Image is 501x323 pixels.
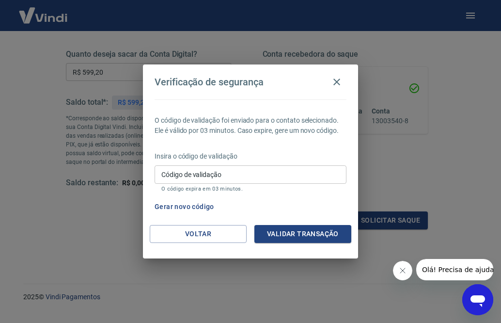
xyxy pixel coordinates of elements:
[416,259,493,280] iframe: Mensagem da empresa
[155,151,346,161] p: Insira o código de validação
[393,261,412,280] iframe: Fechar mensagem
[161,186,340,192] p: O código expira em 03 minutos.
[155,115,346,136] p: O código de validação foi enviado para o contato selecionado. Ele é válido por 03 minutos. Caso e...
[151,198,218,216] button: Gerar novo código
[254,225,351,243] button: Validar transação
[6,7,81,15] span: Olá! Precisa de ajuda?
[155,76,264,88] h4: Verificação de segurança
[150,225,247,243] button: Voltar
[462,284,493,315] iframe: Botão para abrir a janela de mensagens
